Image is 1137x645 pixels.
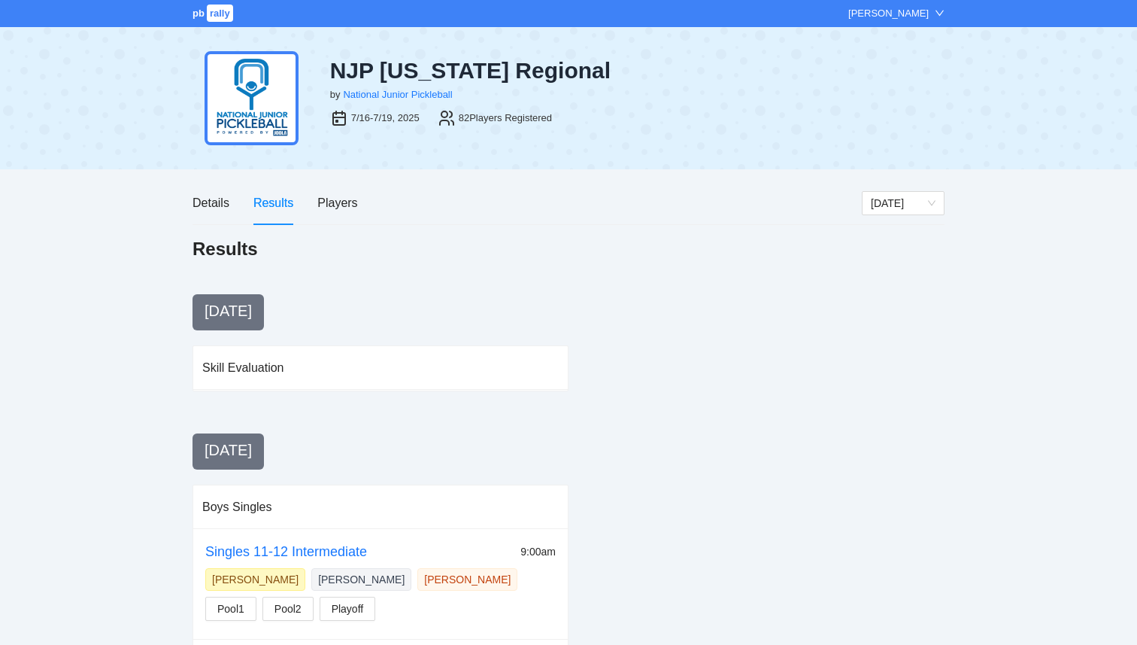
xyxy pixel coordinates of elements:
span: down [935,8,944,18]
div: 7/16-7/19, 2025 [351,111,420,126]
div: Boys Singles [202,485,559,528]
span: rally [207,5,233,22]
a: National Junior Pickleball [343,89,452,100]
div: NJP [US_STATE] Regional [330,57,682,84]
span: Pool2 [274,601,302,617]
div: Players [317,193,357,212]
div: 82 Players Registered [459,111,552,126]
button: Playoff [320,597,376,621]
span: Saturday [871,192,935,214]
h1: Results [193,237,258,261]
a: pbrally [193,8,235,19]
button: Pool1 [205,597,256,621]
div: [PERSON_NAME] [424,572,511,587]
div: 9:00am [520,543,556,560]
span: Playoff [332,601,364,617]
div: [PERSON_NAME] [318,572,405,587]
span: [DATE] [205,303,252,319]
img: njp-logo2.png [205,51,299,145]
span: Pool1 [217,601,244,617]
div: Details [193,193,229,212]
button: Pool2 [262,597,314,621]
div: Results [253,193,293,212]
div: [PERSON_NAME] [848,6,929,21]
span: pb [193,8,205,19]
a: Singles 11-12 Intermediate [205,544,367,559]
span: [DATE] [205,442,252,458]
div: by [330,87,341,102]
div: Skill Evaluation [202,346,559,389]
div: [PERSON_NAME] [212,572,299,587]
